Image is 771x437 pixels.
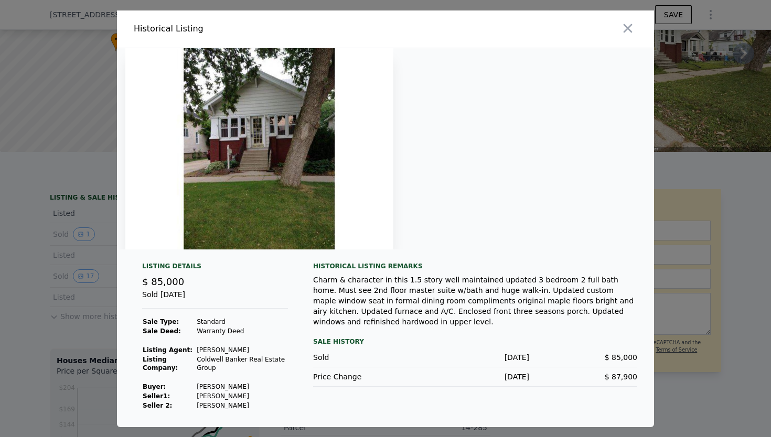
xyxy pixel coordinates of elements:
div: [DATE] [421,352,529,363]
span: $ 85,000 [605,353,637,362]
div: Price Change [313,372,421,382]
div: Historical Listing remarks [313,262,637,270]
strong: Seller 2: [143,402,172,409]
td: Coldwell Banker Real Estate Group [196,355,288,373]
div: Charm & character in this 1.5 story well maintained updated 3 bedroom 2 full bath home. Must see ... [313,275,637,327]
td: Warranty Deed [196,326,288,336]
strong: Seller 1 : [143,392,170,400]
td: Standard [196,317,288,326]
strong: Listing Company: [143,356,178,372]
span: $ 87,900 [605,373,637,381]
div: [DATE] [421,372,529,382]
td: [PERSON_NAME] [196,391,288,401]
td: [PERSON_NAME] [196,401,288,410]
img: Property Img [125,48,393,249]
strong: Listing Agent: [143,346,192,354]
td: [PERSON_NAME] [196,382,288,391]
div: Sale History [313,335,637,348]
span: $ 85,000 [142,276,184,287]
div: Historical Listing [134,23,381,35]
td: [PERSON_NAME] [196,345,288,355]
div: Listing Details [142,262,288,275]
div: Sold [313,352,421,363]
strong: Buyer : [143,383,166,390]
div: Sold [DATE] [142,289,288,309]
strong: Sale Type: [143,318,179,325]
strong: Sale Deed: [143,327,181,335]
